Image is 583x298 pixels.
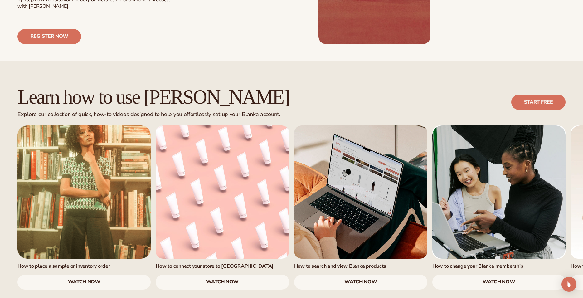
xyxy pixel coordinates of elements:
div: Explore our collection of quick, how-to videos designed to help you effortlessly set up your Blan... [17,111,289,118]
a: Register now [17,29,81,44]
h3: How to place a sample or inventory order [17,263,151,270]
a: watch now [17,275,151,290]
div: 3 / 7 [294,125,427,290]
a: Start free [511,95,566,110]
h3: How to connect your store to [GEOGRAPHIC_DATA] [156,263,289,270]
h2: Learn how to use [PERSON_NAME] [17,86,289,107]
div: 1 / 7 [17,125,151,290]
a: watch now [294,275,427,290]
a: watch now [432,275,566,290]
a: watch now [156,275,289,290]
div: 4 / 7 [432,125,566,290]
h3: How to change your Blanka membership [432,263,566,270]
h3: How to search and view Blanka products [294,263,427,270]
div: 2 / 7 [156,125,289,290]
div: Open Intercom Messenger [561,277,576,292]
